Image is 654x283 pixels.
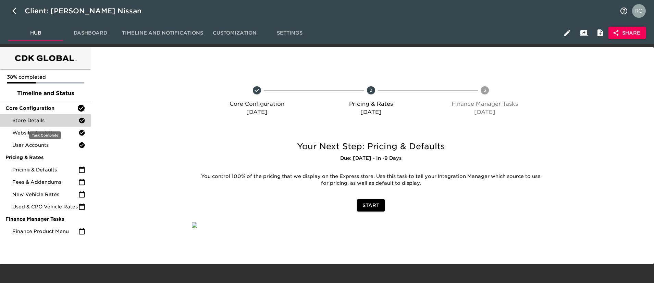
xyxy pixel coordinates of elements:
[67,29,114,37] span: Dashboard
[362,201,379,210] span: Start
[357,199,385,212] button: Start
[5,216,85,222] span: Finance Manager Tasks
[5,105,77,112] span: Core Configuration
[203,100,311,108] p: Core Configuration
[12,166,78,173] span: Pricing & Defaults
[197,173,545,187] p: You control 100% of the pricing that we display on the Express store. Use this task to tell your ...
[483,88,486,93] text: 3
[12,228,78,235] span: Finance Product Menu
[12,29,59,37] span: Hub
[12,179,78,185] span: Fees & Addendums
[12,142,78,149] span: User Accounts
[12,129,78,136] span: Website Analytics
[192,141,550,152] h5: Your Next Step: Pricing & Defaults
[608,27,646,39] button: Share
[122,29,203,37] span: Timeline and Notifications
[317,100,425,108] p: Pricing & Rates
[192,155,550,162] h6: Due: [DATE] - In -9 Days
[211,29,258,37] span: Customization
[559,25,576,41] button: Edit Hub
[5,89,85,98] span: Timeline and Status
[266,29,313,37] span: Settings
[614,29,640,37] span: Share
[7,74,84,80] p: 38% completed
[12,191,78,198] span: New Vehicle Rates
[25,5,151,16] div: Client: [PERSON_NAME] Nissan
[632,4,646,18] img: Profile
[12,117,78,124] span: Store Details
[592,25,608,41] button: Internal Notes and Comments
[576,25,592,41] button: Client View
[370,88,372,93] text: 2
[431,100,539,108] p: Finance Manager Tasks
[317,108,425,116] p: [DATE]
[203,108,311,116] p: [DATE]
[5,154,85,161] span: Pricing & Rates
[12,203,78,210] span: Used & CPO Vehicle Rates
[431,108,539,116] p: [DATE]
[616,3,632,19] button: notifications
[192,222,197,228] img: qkibX1zbU72zw90W6Gan%2FTemplates%2FRjS7uaFIXtg43HUzxvoG%2F3e51d9d6-1114-4229-a5bf-f5ca567b6beb.jpg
